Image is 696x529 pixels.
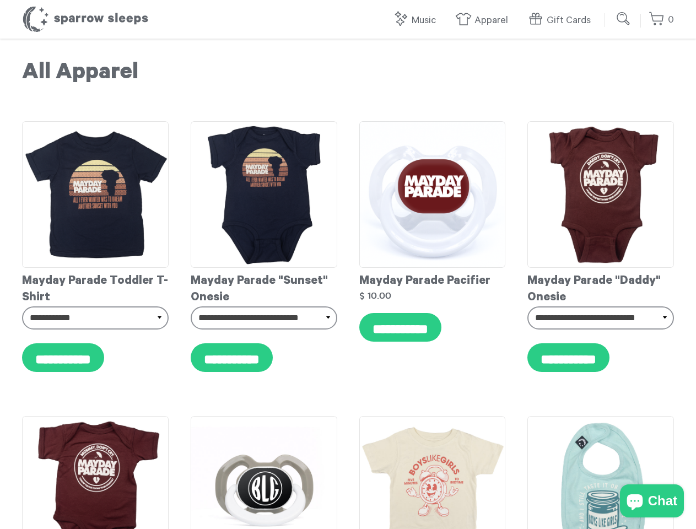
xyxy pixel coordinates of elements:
[359,291,391,300] strong: $ 10.00
[455,9,514,33] a: Apparel
[22,121,169,268] img: MaydayParade-SunsetToddlerT-shirt_grande.png
[392,9,441,33] a: Music
[527,9,596,33] a: Gift Cards
[649,8,674,32] a: 0
[22,6,149,33] h1: Sparrow Sleeps
[617,484,687,520] inbox-online-store-chat: Shopify online store chat
[191,121,337,268] img: MaydayParade-SunsetOnesie_grande.png
[22,61,674,88] h1: All Apparel
[191,268,337,306] div: Mayday Parade "Sunset" Onesie
[359,121,506,268] img: MaydayParadePacifierMockup_grande.png
[613,8,635,30] input: Submit
[527,268,674,306] div: Mayday Parade "Daddy" Onesie
[22,268,169,306] div: Mayday Parade Toddler T-Shirt
[359,268,506,290] div: Mayday Parade Pacifier
[527,121,674,268] img: Mayday_Parade_-_Daddy_Onesie_grande.png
